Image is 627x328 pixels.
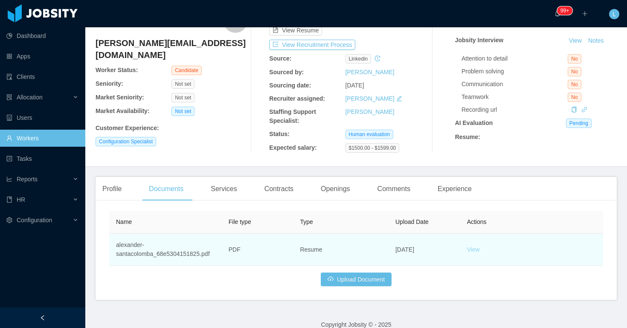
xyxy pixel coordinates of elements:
h4: [PERSON_NAME][EMAIL_ADDRESS][DOMAIN_NAME] [96,37,247,61]
b: Customer Experience : [96,125,159,131]
a: icon: link [581,106,587,113]
span: No [568,80,581,89]
i: icon: edit [396,96,402,102]
b: Market Seniority: [96,94,144,101]
button: icon: exportView Recruitment Process [269,40,355,50]
div: Recording url [462,105,568,114]
b: Sourcing date: [269,82,311,89]
a: icon: file-textView Resume [269,27,322,34]
span: File type [229,218,251,225]
span: Configuration Specialist [96,137,156,146]
span: $1500.00 - $1599.00 [345,143,400,153]
button: Notes [585,36,607,46]
i: icon: plus [582,11,588,17]
b: Staffing Support Specialist: [269,108,316,124]
i: icon: bell [554,11,560,17]
b: Seniority: [96,80,123,87]
a: icon: pie-chartDashboard [6,27,78,44]
span: No [568,67,581,76]
span: Candidate [171,66,202,75]
span: Actions [467,218,487,225]
b: Status: [269,131,289,137]
span: Name [116,218,132,225]
b: Market Availability: [96,107,150,114]
strong: AI Evaluation [455,119,493,126]
span: [DATE] [395,246,414,253]
td: alexander-santacolomba_68e5304151825.pdf [109,234,222,266]
i: icon: setting [6,217,12,223]
i: icon: copy [571,107,577,113]
button: icon: cloud-uploadUpload Document [321,273,392,286]
i: icon: link [581,107,587,113]
i: icon: solution [6,94,12,100]
a: icon: appstoreApps [6,48,78,65]
div: Services [204,177,244,201]
b: Source: [269,55,291,62]
span: linkedin [345,54,372,64]
b: Recruiter assigned: [269,95,325,102]
div: Teamwork [462,93,568,102]
a: icon: exportView Recruitment Process [269,41,355,48]
span: Configuration [17,217,52,224]
a: icon: userWorkers [6,130,78,147]
a: icon: profileTasks [6,150,78,167]
sup: 2158 [557,6,572,15]
div: Contracts [258,177,300,201]
span: Not set [171,93,194,102]
i: icon: history [374,55,380,61]
span: Not set [171,107,194,116]
i: icon: book [6,197,12,203]
span: Type [300,218,313,225]
span: L [612,9,616,19]
div: Comments [371,177,417,201]
a: [PERSON_NAME] [345,69,395,75]
div: Documents [142,177,190,201]
span: Pending [566,119,592,128]
a: [PERSON_NAME] [345,108,395,115]
div: Problem solving [462,67,568,76]
span: Allocation [17,94,43,101]
i: icon: line-chart [6,176,12,182]
a: [PERSON_NAME] [345,95,395,102]
span: No [568,54,581,64]
b: Expected salary: [269,144,316,151]
strong: Jobsity Interview [455,37,504,44]
span: Human evaluation [345,130,394,139]
a: View [566,37,585,44]
strong: Resume : [455,134,480,140]
b: Sourced by: [269,69,304,75]
div: Copy [571,105,577,114]
a: icon: robotUsers [6,109,78,126]
button: icon: file-textView Resume [269,25,322,35]
span: Not set [171,79,194,89]
div: Experience [431,177,479,201]
div: Attention to detail [462,54,568,63]
td: PDF [222,234,293,266]
span: Reports [17,176,38,183]
a: View [467,246,480,253]
div: Communication [462,80,568,89]
span: [DATE] [345,82,364,89]
div: Profile [96,177,128,201]
a: icon: auditClients [6,68,78,85]
div: Openings [314,177,357,201]
span: No [568,93,581,102]
span: Upload Date [395,218,429,225]
span: Resume [300,246,322,253]
span: HR [17,196,25,203]
b: Worker Status: [96,67,138,73]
